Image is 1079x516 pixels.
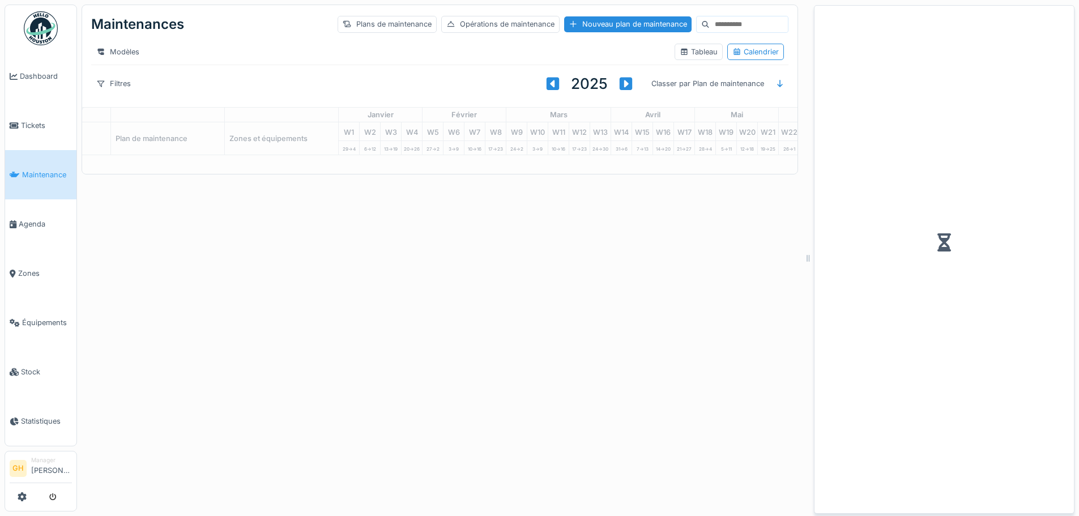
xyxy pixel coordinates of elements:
div: W 11 [548,122,569,140]
div: W 18 [695,122,715,140]
div: 7 -> 13 [632,141,652,155]
div: janvier [339,108,422,122]
div: Calendrier [732,46,779,57]
div: W 3 [381,122,401,140]
div: 24 -> 2 [506,141,527,155]
div: Filtres [91,75,136,92]
div: 29 -> 4 [339,141,359,155]
a: Agenda [5,199,76,249]
div: W 22 [779,122,799,140]
a: Statistiques [5,396,76,446]
div: Zones et équipements [225,122,338,154]
div: mai [695,108,778,122]
div: 3 -> 9 [443,141,464,155]
span: Équipements [22,317,72,328]
div: Modèles [91,44,144,60]
div: W 17 [674,122,694,140]
div: 10 -> 16 [548,141,569,155]
a: Maintenance [5,150,76,199]
span: Tickets [21,120,72,131]
div: W 4 [402,122,422,140]
div: W 16 [653,122,673,140]
div: 28 -> 4 [695,141,715,155]
div: 26 -> 1 [779,141,799,155]
span: Stock [21,366,72,377]
div: 17 -> 23 [485,141,506,155]
div: W 19 [716,122,736,140]
div: 12 -> 18 [737,141,757,155]
div: W 10 [527,122,548,140]
div: 14 -> 20 [653,141,673,155]
div: 21 -> 27 [674,141,694,155]
div: 13 -> 19 [381,141,401,155]
img: Badge_color-CXgf-gQk.svg [24,11,58,45]
span: Zones [18,268,72,279]
div: W 1 [339,122,359,140]
div: 20 -> 26 [402,141,422,155]
div: février [423,108,506,122]
div: Plans de maintenance [338,16,437,32]
div: W 15 [632,122,652,140]
div: 31 -> 6 [611,141,632,155]
div: W 7 [464,122,485,140]
div: W 8 [485,122,506,140]
div: 17 -> 23 [569,141,590,155]
div: W 13 [590,122,611,140]
div: avril [611,108,694,122]
div: W 9 [506,122,527,140]
div: W 6 [443,122,464,140]
div: Nouveau plan de maintenance [564,16,692,32]
div: Maintenances [91,10,184,39]
a: Dashboard [5,52,76,101]
a: Tickets [5,101,76,150]
div: W 14 [611,122,632,140]
li: GH [10,460,27,477]
div: Manager [31,456,72,464]
div: 24 -> 30 [590,141,611,155]
a: Zones [5,249,76,298]
div: 10 -> 16 [464,141,485,155]
a: Stock [5,347,76,396]
h3: 2025 [571,75,608,92]
a: GH Manager[PERSON_NAME] [10,456,72,483]
div: 5 -> 11 [716,141,736,155]
div: juin [779,108,883,122]
div: mars [506,108,611,122]
div: 3 -> 9 [527,141,548,155]
div: W 20 [737,122,757,140]
div: Tableau [680,46,718,57]
div: W 2 [360,122,380,140]
a: Équipements [5,298,76,347]
div: 27 -> 2 [423,141,443,155]
div: W 5 [423,122,443,140]
span: Agenda [19,219,72,229]
span: Maintenance [22,169,72,180]
div: 19 -> 25 [758,141,778,155]
div: Opérations de maintenance [441,16,560,32]
div: W 21 [758,122,778,140]
div: Classer par Plan de maintenance [646,75,769,92]
div: Plan de maintenance [111,122,224,154]
div: 6 -> 12 [360,141,380,155]
span: Statistiques [21,416,72,427]
li: [PERSON_NAME] [31,456,72,480]
div: W 12 [569,122,590,140]
span: Dashboard [20,71,72,82]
